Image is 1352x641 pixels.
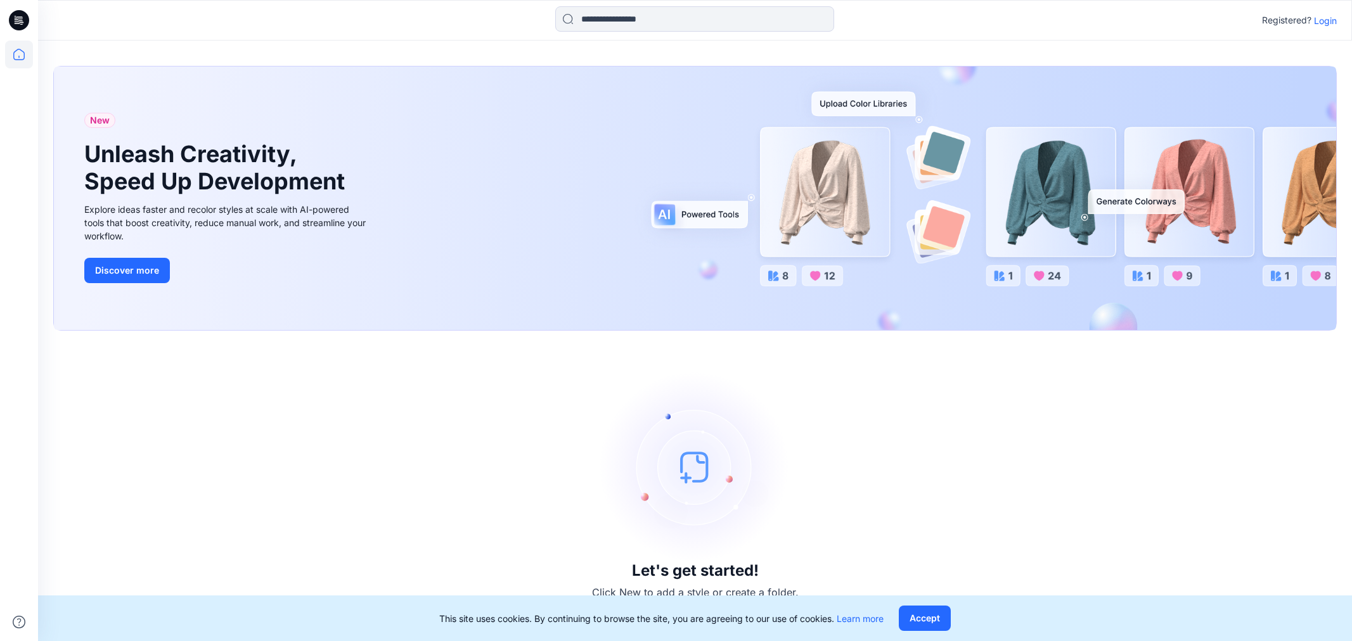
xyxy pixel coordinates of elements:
[84,258,370,283] a: Discover more
[84,203,370,243] div: Explore ideas faster and recolor styles at scale with AI-powered tools that boost creativity, red...
[439,612,884,625] p: This site uses cookies. By continuing to browse the site, you are agreeing to our use of cookies.
[592,585,799,600] p: Click New to add a style or create a folder.
[1262,13,1311,28] p: Registered?
[84,258,170,283] button: Discover more
[1314,14,1337,27] p: Login
[899,606,951,631] button: Accept
[90,113,110,128] span: New
[632,562,759,580] h3: Let's get started!
[837,613,884,624] a: Learn more
[600,372,790,562] img: empty-state-image.svg
[84,141,351,195] h1: Unleash Creativity, Speed Up Development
